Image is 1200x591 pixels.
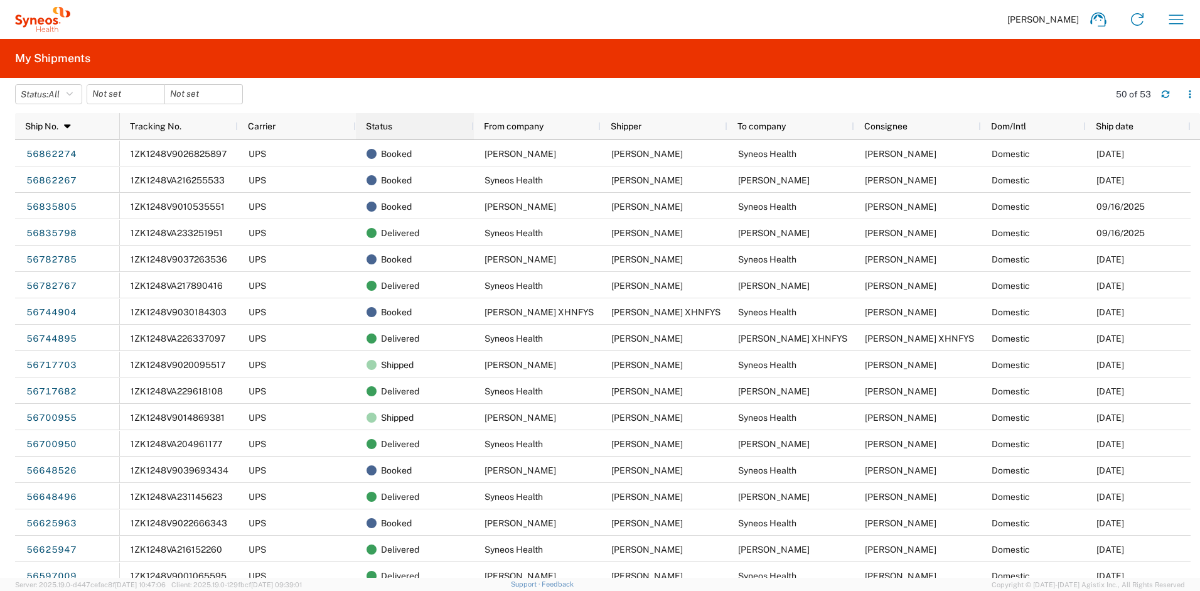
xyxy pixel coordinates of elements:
span: 1ZK1248VA216152260 [131,545,222,555]
span: 08/25/2025 [1096,571,1124,581]
span: Cassie Coombs [865,281,936,291]
span: Juan Gonzalez [865,413,936,423]
span: Carrier [248,121,276,131]
span: [PERSON_NAME] [1007,14,1079,25]
span: Booked [381,141,412,167]
span: Cassie Coombs [611,254,683,264]
span: Juan Gonzalez [611,492,683,502]
a: 56717703 [26,355,77,376]
span: UPS [249,545,266,555]
span: 09/04/2025 [1096,360,1124,370]
a: 56700950 [26,435,77,455]
span: UPS [249,228,266,238]
span: Booked [381,167,412,193]
a: 56782767 [26,276,77,296]
span: 08/27/2025 [1096,518,1124,528]
button: Status:All [15,84,82,104]
span: JuanCarlos Gonzalez [611,281,683,291]
span: Server: 2025.19.0-d447cefac8f [15,581,166,588]
span: Syneos Health [485,545,543,555]
span: 1ZK1248V9030184303 [131,307,227,317]
span: Delivered [381,536,419,563]
span: [DATE] 09:39:01 [251,581,302,588]
input: Not set [165,85,242,104]
span: Tommy Dana [485,202,556,212]
a: 56700955 [26,408,77,428]
span: Syneos Health [738,360,796,370]
span: Syneos Health [738,465,796,475]
span: Domestic [992,202,1030,212]
span: Juan Gonzalez [611,386,683,396]
span: Atreyee Sims [611,360,683,370]
input: Not set [87,85,164,104]
span: Cassie Coombs [485,254,556,264]
span: Marilyn Roman [611,518,683,528]
span: Aimee Nguyen [865,439,936,449]
span: UPS [249,518,266,528]
span: [DATE] 10:47:06 [115,581,166,588]
span: 1ZK1248V9010535551 [131,202,225,212]
span: UPS [249,307,266,317]
span: All [48,89,60,99]
span: 1ZK1248VA231145623 [131,492,223,502]
a: 56744895 [26,329,77,349]
span: 1ZK1248V9014869381 [131,413,225,423]
a: 56862274 [26,144,77,165]
span: Syneos Health [738,571,796,581]
span: Lauri Filar [611,571,683,581]
span: Delivered [381,220,419,246]
span: Domestic [992,439,1030,449]
span: Atreyee Sims [485,360,556,370]
span: Juan Gonzalez [865,202,936,212]
span: 09/10/2025 [1096,281,1124,291]
span: UPS [249,254,266,264]
span: Domestic [992,386,1030,396]
span: Tommy Dana [738,228,810,238]
span: 09/18/2025 [1096,175,1124,185]
span: Syneos Health [485,439,543,449]
span: Domestic [992,254,1030,264]
span: Delivered [381,563,419,589]
span: Lauri Filar [485,571,556,581]
span: 1ZK1248V9039693434 [131,465,228,475]
span: Syneos Health [738,254,796,264]
span: Dawn Horvath [611,149,683,159]
span: Marilyn Roman [865,545,936,555]
span: Juan Gonzalez [865,571,936,581]
span: 1ZK1248VA233251951 [131,228,223,238]
a: 56717682 [26,382,77,402]
span: Aimee Nguyen [738,439,810,449]
span: Domestic [992,281,1030,291]
h2: My Shipments [15,51,90,66]
div: 50 of 53 [1116,89,1151,100]
span: Aimee Nguyen [485,413,556,423]
span: Domestic [992,333,1030,344]
span: Booked [381,457,412,484]
span: Syneos Health [485,492,543,502]
span: Booked [381,246,412,273]
span: Booked [381,299,412,325]
span: Syneos Health [485,386,543,396]
span: Copyright © [DATE]-[DATE] Agistix Inc., All Rights Reserved [992,579,1185,590]
span: Delivered [381,378,419,404]
span: 1ZK1248VA229618108 [131,386,223,396]
span: 09/03/2025 [1096,439,1124,449]
span: UPS [249,202,266,212]
span: Dawn Horvath [485,149,556,159]
span: Alyssa Schmidt [611,465,683,475]
span: Atreyee Sims [738,386,810,396]
span: Domestic [992,545,1030,555]
a: 56782785 [26,250,77,270]
span: Juan Gonzalez [865,360,936,370]
span: Domestic [992,492,1030,502]
span: Delivered [381,431,419,457]
span: 09/04/2025 [1096,386,1124,396]
span: Domestic [992,465,1030,475]
span: Alyssa Schmidt [865,492,936,502]
a: 56835805 [26,197,77,217]
span: Status [366,121,392,131]
a: 56744904 [26,303,77,323]
span: Delivered [381,325,419,352]
span: 09/16/2025 [1096,228,1145,238]
span: Dawn Sternbach XHNFYS [738,333,847,344]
